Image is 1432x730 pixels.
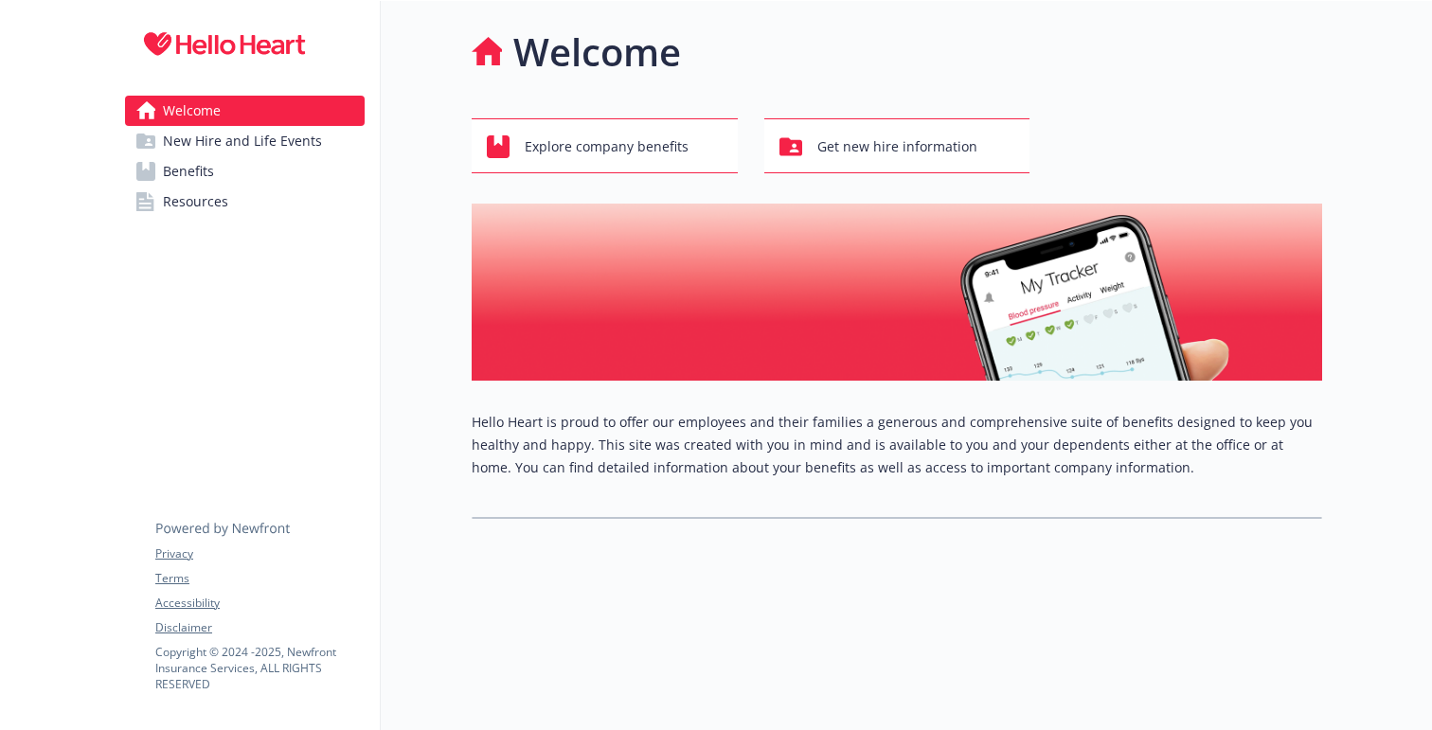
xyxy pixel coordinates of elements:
[817,129,977,165] span: Get new hire information
[155,570,364,587] a: Terms
[125,187,365,217] a: Resources
[472,204,1322,381] img: overview page banner
[155,619,364,636] a: Disclaimer
[472,411,1322,479] p: Hello Heart is proud to offer our employees and their families a generous and comprehensive suite...
[155,545,364,562] a: Privacy
[525,129,689,165] span: Explore company benefits
[163,156,214,187] span: Benefits
[125,126,365,156] a: New Hire and Life Events
[125,96,365,126] a: Welcome
[163,187,228,217] span: Resources
[163,126,322,156] span: New Hire and Life Events
[163,96,221,126] span: Welcome
[125,156,365,187] a: Benefits
[513,24,681,80] h1: Welcome
[155,644,364,692] p: Copyright © 2024 - 2025 , Newfront Insurance Services, ALL RIGHTS RESERVED
[472,118,738,173] button: Explore company benefits
[764,118,1030,173] button: Get new hire information
[155,595,364,612] a: Accessibility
